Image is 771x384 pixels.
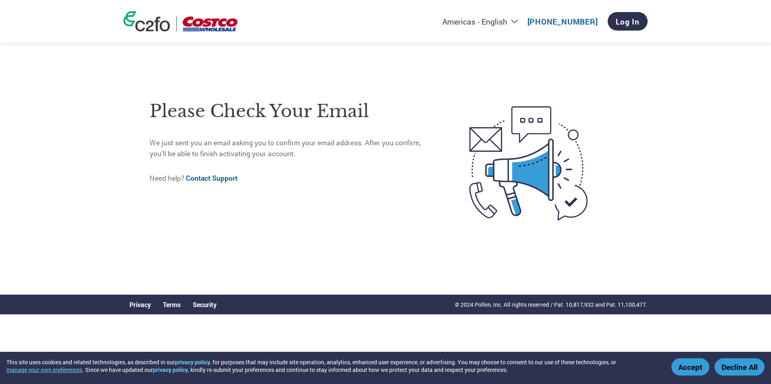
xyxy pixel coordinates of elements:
[150,98,436,124] h1: Please check your email
[6,366,82,374] button: manage your own preferences
[183,17,238,31] img: Costco
[527,17,598,27] a: [PHONE_NUMBER]
[153,366,188,374] a: privacy policy
[455,300,648,309] p: © 2024 Pollen, Inc. All rights reserved / Pat. 10,817,932 and Pat. 11,100,477.
[150,173,436,184] p: Need help?
[671,358,709,376] button: Accept
[175,358,210,366] a: privacy policy
[123,11,170,31] img: c2fo logo
[150,138,436,159] p: We just sent you an email asking you to confirm your email address. After you confirm, you’ll be ...
[163,300,181,309] a: Terms
[6,358,660,374] div: This site uses cookies and related technologies, as described in our , for purposes that may incl...
[193,300,217,309] a: Security
[715,358,765,376] button: Decline All
[186,173,238,183] a: Contact Support
[436,92,621,235] img: open-email
[608,12,648,31] a: Log In
[129,300,151,309] a: Privacy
